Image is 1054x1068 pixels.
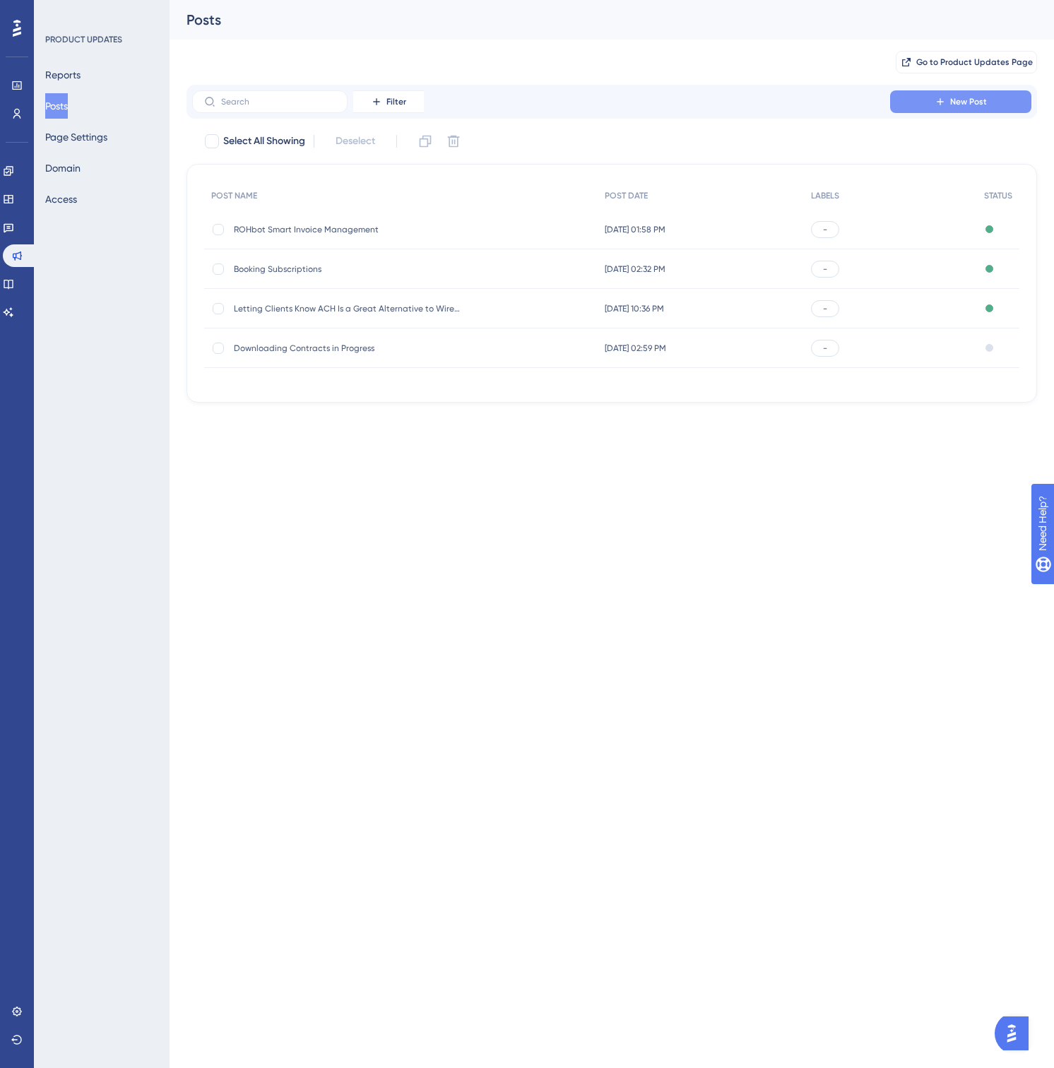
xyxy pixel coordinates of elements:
button: Filter [353,90,424,113]
button: Go to Product Updates Page [896,51,1037,73]
span: Select All Showing [223,133,305,150]
span: [DATE] 02:59 PM [605,343,666,354]
span: Letting Clients Know ACH Is a Great Alternative to Wire Payments [234,303,460,314]
span: POST NAME [211,190,257,201]
span: [DATE] 01:58 PM [605,224,665,235]
span: Filter [386,96,406,107]
span: [DATE] 02:32 PM [605,263,665,275]
span: Downloading Contracts in Progress [234,343,460,354]
span: POST DATE [605,190,648,201]
div: Posts [186,10,1002,30]
span: [DATE] 10:36 PM [605,303,664,314]
button: Posts [45,93,68,119]
span: LABELS [811,190,839,201]
span: Go to Product Updates Page [916,57,1033,68]
button: Reports [45,62,81,88]
span: Need Help? [33,4,88,20]
button: New Post [890,90,1031,113]
span: - [823,343,827,354]
span: - [823,224,827,235]
span: - [823,303,827,314]
div: PRODUCT UPDATES [45,34,122,45]
input: Search [221,97,336,107]
span: STATUS [984,190,1012,201]
span: Booking Subscriptions [234,263,460,275]
button: Domain [45,155,81,181]
span: New Post [950,96,987,107]
button: Deselect [323,129,388,154]
span: Deselect [336,133,375,150]
iframe: UserGuiding AI Assistant Launcher [995,1012,1037,1055]
button: Access [45,186,77,212]
span: - [823,263,827,275]
button: Page Settings [45,124,107,150]
span: ROHbot Smart Invoice Management [234,224,460,235]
